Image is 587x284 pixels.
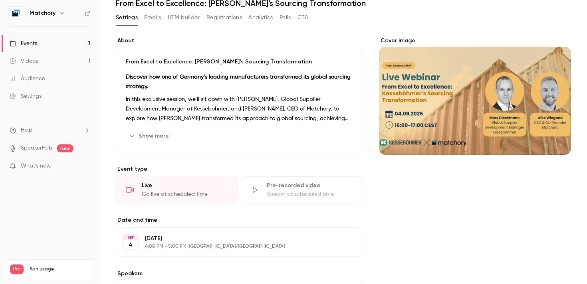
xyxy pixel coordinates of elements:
div: Stream at scheduled time [267,190,353,198]
button: Registrations [206,11,242,24]
p: [DATE] [145,235,321,243]
div: Settings [10,92,42,100]
div: Audience [10,75,45,83]
button: Emails [144,11,161,24]
label: Speakers [116,270,363,278]
p: 4:00 PM - 5:00 PM, [GEOGRAPHIC_DATA]/[GEOGRAPHIC_DATA] [145,243,321,250]
div: LiveGo live at scheduled time [116,176,238,203]
label: Date and time [116,216,363,224]
h6: Matchory [30,9,56,17]
div: Videos [10,57,38,65]
div: SEP [123,235,138,241]
button: Analytics [248,11,273,24]
div: Go live at scheduled time [142,190,228,198]
div: Events [10,39,37,47]
span: Plan usage [28,266,90,272]
button: Polls [280,11,291,24]
span: new [57,144,73,152]
button: Settings [116,11,138,24]
a: SpeakerHub [21,144,52,152]
span: Pro [10,264,24,274]
button: CTA [297,11,308,24]
button: UTM builder [168,11,200,24]
strong: Discover how one of Germany’s leading manufacturers transformed its global sourcing strategy. [126,74,351,89]
p: Event type [116,165,363,173]
section: Cover image [379,37,571,155]
label: Cover image [379,37,571,45]
span: What's new [21,162,51,170]
div: Live [142,181,228,189]
p: From Excel to Excellence: [PERSON_NAME]’s Sourcing Transformation [126,58,353,66]
div: Pre-recorded videoStream at scheduled time [241,176,363,203]
img: Matchory [10,7,23,20]
li: help-dropdown-opener [10,126,90,134]
span: Help [21,126,32,134]
p: 4 [129,241,133,249]
button: Show more [126,130,174,142]
label: About [116,37,363,45]
p: In this exclusive session, we’ll sit down with [PERSON_NAME], Global Supplier Development Manager... [126,95,353,123]
div: Pre-recorded video [267,181,353,189]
